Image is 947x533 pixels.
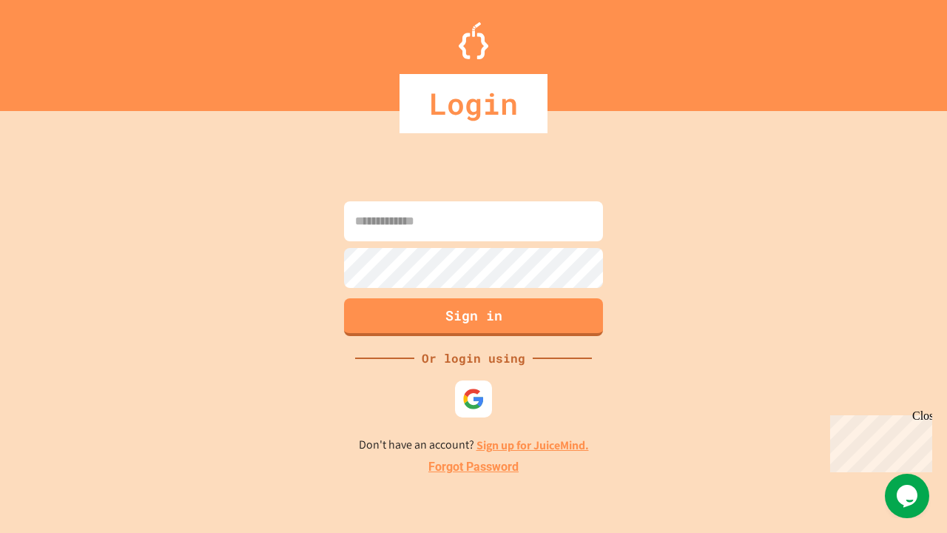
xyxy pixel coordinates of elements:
iframe: chat widget [824,409,932,472]
div: Login [400,74,547,133]
button: Sign in [344,298,603,336]
div: Chat with us now!Close [6,6,102,94]
iframe: chat widget [885,474,932,518]
div: Or login using [414,349,533,367]
img: Logo.svg [459,22,488,59]
p: Don't have an account? [359,436,589,455]
a: Sign up for JuiceMind. [476,438,589,453]
img: google-icon.svg [462,388,485,410]
a: Forgot Password [428,458,519,476]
